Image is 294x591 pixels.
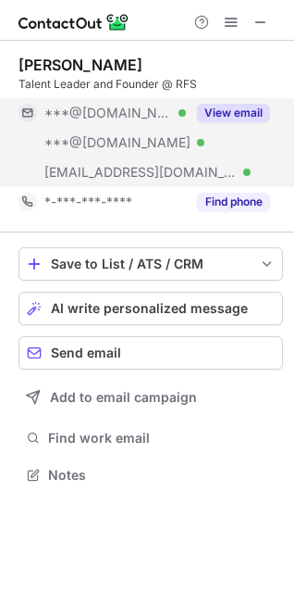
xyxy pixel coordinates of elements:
button: Add to email campaign [18,381,283,414]
span: Send email [51,346,121,360]
span: AI write personalized message [51,301,248,316]
button: Send email [18,336,283,370]
img: ContactOut v5.3.10 [18,11,129,33]
span: Notes [48,467,276,484]
span: [EMAIL_ADDRESS][DOMAIN_NAME] [44,164,237,181]
span: Add to email campaign [50,390,197,405]
span: ***@[DOMAIN_NAME] [44,134,190,151]
div: Save to List / ATS / CRM [51,257,251,271]
span: Find work email [48,430,276,446]
button: save-profile-one-click [18,247,283,281]
button: Reveal Button [197,104,270,122]
div: [PERSON_NAME] [18,56,142,74]
button: Notes [18,462,283,488]
button: Reveal Button [197,193,270,211]
div: Talent Leader and Founder @ RFS [18,76,283,93]
span: ***@[DOMAIN_NAME] [44,105,172,121]
button: AI write personalized message [18,292,283,325]
button: Find work email [18,425,283,451]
